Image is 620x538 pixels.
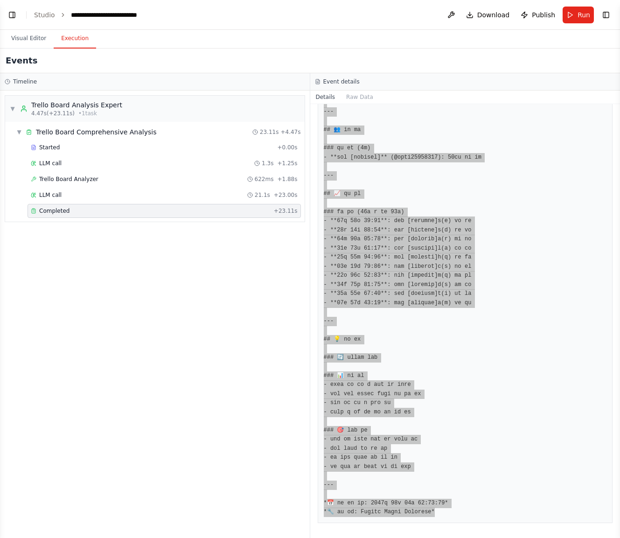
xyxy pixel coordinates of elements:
span: + 1.88s [277,175,297,183]
a: Studio [34,11,55,19]
button: Execution [54,29,96,49]
button: Details [310,91,341,104]
span: + 23.11s [274,207,298,215]
span: Completed [39,207,70,215]
button: Download [462,7,514,23]
div: Trello Board Analysis Expert [31,100,122,110]
button: Run [563,7,594,23]
h3: Event details [323,78,360,85]
h3: Timeline [13,78,37,85]
span: 1.3s [262,160,273,167]
span: 622ms [255,175,274,183]
h2: Events [6,54,37,67]
button: Visual Editor [4,29,54,49]
span: + 0.00s [277,144,297,151]
button: Show right sidebar [599,8,613,21]
span: Trello Board Comprehensive Analysis [36,127,156,137]
span: + 1.25s [277,160,297,167]
button: Publish [517,7,559,23]
span: Publish [532,10,555,20]
span: LLM call [39,160,62,167]
span: 21.1s [255,191,270,199]
span: LLM call [39,191,62,199]
span: + 4.47s [280,128,300,136]
nav: breadcrumb [34,10,156,20]
span: Run [578,10,590,20]
span: Download [477,10,510,20]
span: • 1 task [78,110,97,117]
span: + 23.00s [274,191,298,199]
span: 23.11s [260,128,279,136]
span: ▼ [16,128,22,136]
button: Raw Data [341,91,379,104]
button: Show left sidebar [6,8,19,21]
span: 4.47s (+23.11s) [31,110,75,117]
span: Trello Board Analyzer [39,175,98,183]
span: ▼ [10,105,15,112]
span: Started [39,144,60,151]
